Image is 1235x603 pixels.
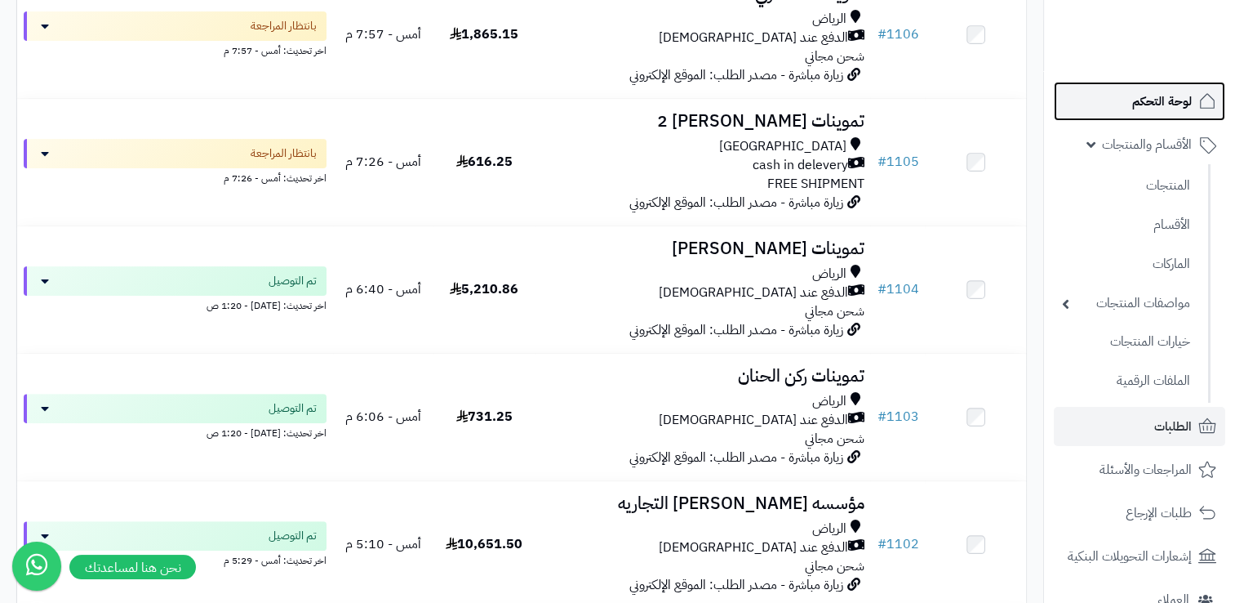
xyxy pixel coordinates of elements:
div: اخر تحديث: أمس - 7:26 م [24,168,327,185]
span: تم التوصيل [269,400,317,417]
a: #1102 [877,534,918,554]
span: زيارة مباشرة - مصدر الطلب: الموقع الإلكتروني [629,65,842,85]
span: الرياض [811,392,846,411]
span: شحن مجاني [804,556,864,576]
span: الرياض [811,10,846,29]
a: #1106 [877,25,918,44]
a: #1104 [877,279,918,299]
a: الطلبات [1054,407,1225,446]
span: 731.25 [456,407,513,427]
a: الأقسام [1054,208,1198,243]
div: اخر تحديث: أمس - 7:57 م [24,41,327,58]
span: شحن مجاني [804,301,864,321]
span: الدفع عند [DEMOGRAPHIC_DATA] [658,411,847,430]
span: # [877,407,886,427]
span: بانتظار المراجعة [251,18,317,34]
span: 1,865.15 [450,25,518,44]
span: الأقسام والمنتجات [1102,133,1192,156]
a: لوحة التحكم [1054,82,1225,121]
span: أمس - 5:10 م [345,534,421,554]
span: الرياض [811,520,846,538]
a: طلبات الإرجاع [1054,494,1225,533]
span: 10,651.50 [446,534,522,554]
span: # [877,534,886,554]
span: زيارة مباشرة - مصدر الطلب: الموقع الإلكتروني [629,448,842,467]
h3: مؤسسه [PERSON_NAME] التجاريه [541,494,864,513]
span: المراجعات والأسئلة [1100,458,1192,481]
a: خيارات المنتجات [1054,324,1198,360]
span: # [877,152,886,172]
span: 616.25 [456,152,513,172]
span: cash in delevery [752,156,847,175]
span: لوحة التحكم [1132,90,1192,113]
span: الدفع عند [DEMOGRAPHIC_DATA] [658,284,847,302]
span: أمس - 6:40 م [345,279,421,299]
div: اخر تحديث: [DATE] - 1:20 ص [24,423,327,440]
a: #1103 [877,407,918,427]
span: شحن مجاني [804,47,864,66]
span: أمس - 7:26 م [345,152,421,172]
span: [GEOGRAPHIC_DATA] [718,137,846,156]
a: إشعارات التحويلات البنكية [1054,537,1225,576]
span: أمس - 6:06 م [345,407,421,427]
a: المنتجات [1054,168,1198,203]
span: طلبات الإرجاع [1126,502,1192,525]
a: الملفات الرقمية [1054,364,1198,399]
span: 5,210.86 [450,279,518,299]
h3: تموينات ركن الحنان [541,367,864,386]
span: الدفع عند [DEMOGRAPHIC_DATA] [658,538,847,557]
h3: تموينات [PERSON_NAME] [541,239,864,258]
span: زيارة مباشرة - مصدر الطلب: الموقع الإلكتروني [629,193,842,212]
div: اخر تحديث: [DATE] - 1:20 ص [24,296,327,313]
a: المراجعات والأسئلة [1054,450,1225,489]
span: # [877,279,886,299]
img: logo-2.png [1124,46,1219,80]
div: اخر تحديث: أمس - 5:29 م [24,551,327,568]
a: الماركات [1054,247,1198,282]
a: #1105 [877,152,918,172]
span: أمس - 7:57 م [345,25,421,44]
span: # [877,25,886,44]
span: بانتظار المراجعة [251,145,317,162]
span: إشعارات التحويلات البنكية [1068,545,1192,568]
a: مواصفات المنتجات [1054,286,1198,321]
span: تم التوصيل [269,273,317,289]
span: الدفع عند [DEMOGRAPHIC_DATA] [658,29,847,47]
h3: تموينات [PERSON_NAME] 2 [541,112,864,131]
span: شحن مجاني [804,429,864,449]
span: زيارة مباشرة - مصدر الطلب: الموقع الإلكتروني [629,320,842,340]
span: FREE SHIPMENT [766,174,864,194]
span: الطلبات [1154,415,1192,438]
span: تم التوصيل [269,528,317,544]
span: الرياض [811,265,846,284]
span: زيارة مباشرة - مصدر الطلب: الموقع الإلكتروني [629,575,842,595]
